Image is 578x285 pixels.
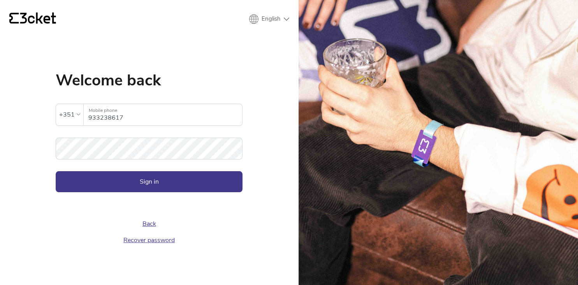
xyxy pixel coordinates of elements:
[88,104,242,126] input: Mobile phone
[9,13,19,24] g: {' '}
[56,171,242,192] button: Sign in
[56,138,242,150] label: Password
[84,104,242,117] label: Mobile phone
[142,220,156,228] a: Back
[123,236,175,244] a: Recover password
[59,109,75,120] div: +351
[56,73,242,88] h1: Welcome back
[9,12,56,26] a: {' '}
